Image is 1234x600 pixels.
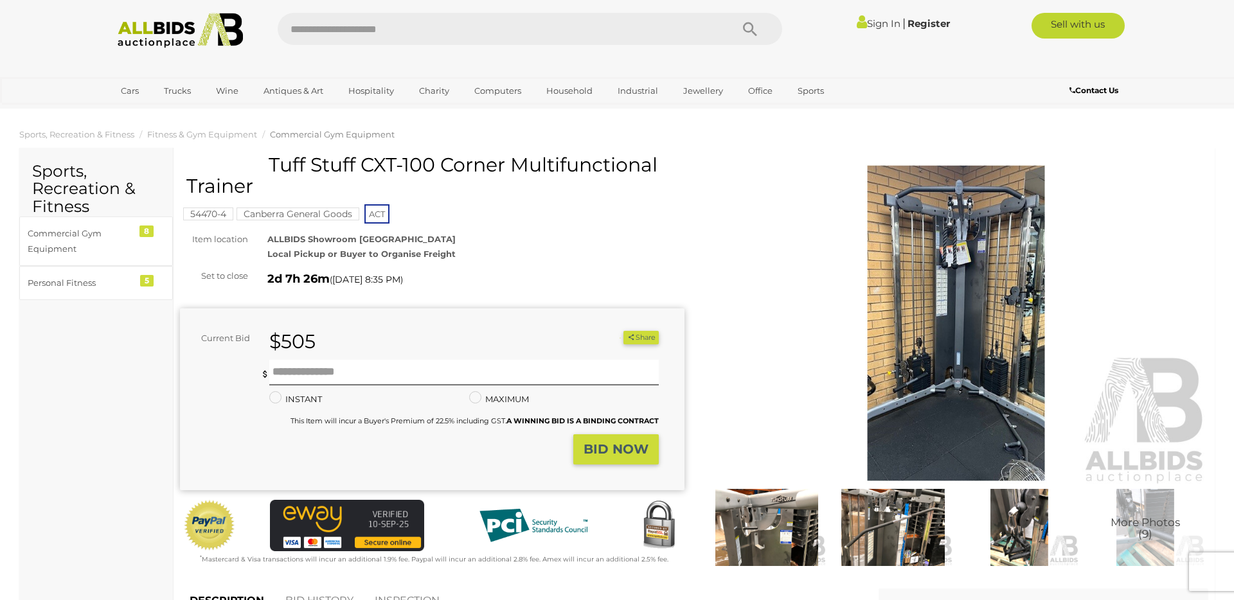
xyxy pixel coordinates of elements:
a: Commercial Gym Equipment 8 [19,216,173,266]
a: Trucks [156,80,199,101]
strong: $505 [269,330,316,353]
div: Personal Fitness [28,276,134,290]
img: Official PayPal Seal [183,500,236,551]
img: Tuff Stuff CXT-100 Corner Multifunctional Trainer [833,489,952,566]
a: Charity [411,80,458,101]
a: More Photos(9) [1086,489,1205,566]
span: | [902,16,906,30]
a: Computers [466,80,530,101]
div: Current Bid [180,331,260,346]
div: 5 [140,275,154,287]
div: 8 [139,225,154,237]
a: Antiques & Art [255,80,332,101]
img: Tuff Stuff CXT-100 Corner Multifunctional Trainer [960,489,1079,566]
button: Share [623,331,659,344]
a: Jewellery [675,80,731,101]
a: Contact Us [1069,84,1122,98]
mark: 54470-4 [183,207,233,220]
label: MAXIMUM [469,392,529,407]
img: Tuff Stuff CXT-100 Corner Multifunctional Trainer [1086,489,1205,566]
mark: Canberra General Goods [237,207,359,220]
img: Secured by Rapid SSL [633,500,684,551]
strong: ALLBIDS Showroom [GEOGRAPHIC_DATA] [267,234,456,244]
span: More Photos (9) [1111,516,1180,540]
img: PCI DSS compliant [469,500,598,551]
strong: BID NOW [584,441,648,457]
img: eWAY Payment Gateway [270,500,424,551]
b: A WINNING BID IS A BINDING CONTRACT [506,416,659,425]
img: Tuff Stuff CXT-100 Corner Multifunctional Trainer [707,489,827,566]
div: Set to close [170,269,258,283]
a: Sports [789,80,832,101]
a: Industrial [609,80,666,101]
a: Sports, Recreation & Fitness [19,129,134,139]
a: Sign In [857,17,900,30]
b: Contact Us [1069,85,1118,95]
span: [DATE] 8:35 PM [332,274,400,285]
a: Cars [112,80,147,101]
a: Register [908,17,950,30]
div: Item location [170,232,258,247]
a: Commercial Gym Equipment [270,129,395,139]
a: Canberra General Goods [237,209,359,219]
img: Allbids.com.au [111,13,250,48]
small: This Item will incur a Buyer's Premium of 22.5% including GST. [291,416,659,425]
div: Commercial Gym Equipment [28,226,134,256]
small: Mastercard & Visa transactions will incur an additional 1.9% fee. Paypal will incur an additional... [200,555,668,563]
a: Wine [208,80,247,101]
a: Household [538,80,601,101]
a: Fitness & Gym Equipment [147,129,257,139]
a: Personal Fitness 5 [19,266,173,300]
a: Sell with us [1032,13,1125,39]
span: ACT [364,204,389,224]
a: Hospitality [340,80,402,101]
h1: Tuff Stuff CXT-100 Corner Multifunctional Trainer [186,154,681,197]
li: Watch this item [609,331,621,344]
button: BID NOW [573,434,659,464]
a: 54470-4 [183,209,233,219]
strong: 2d 7h 26m [267,272,330,286]
strong: Local Pickup or Buyer to Organise Freight [267,249,456,259]
a: Office [740,80,781,101]
h2: Sports, Recreation & Fitness [32,163,160,216]
span: ( ) [330,274,403,285]
img: Tuff Stuff CXT-100 Corner Multifunctional Trainer [704,161,1208,486]
button: Search [718,13,782,45]
a: [GEOGRAPHIC_DATA] [112,101,220,123]
label: INSTANT [269,392,322,407]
